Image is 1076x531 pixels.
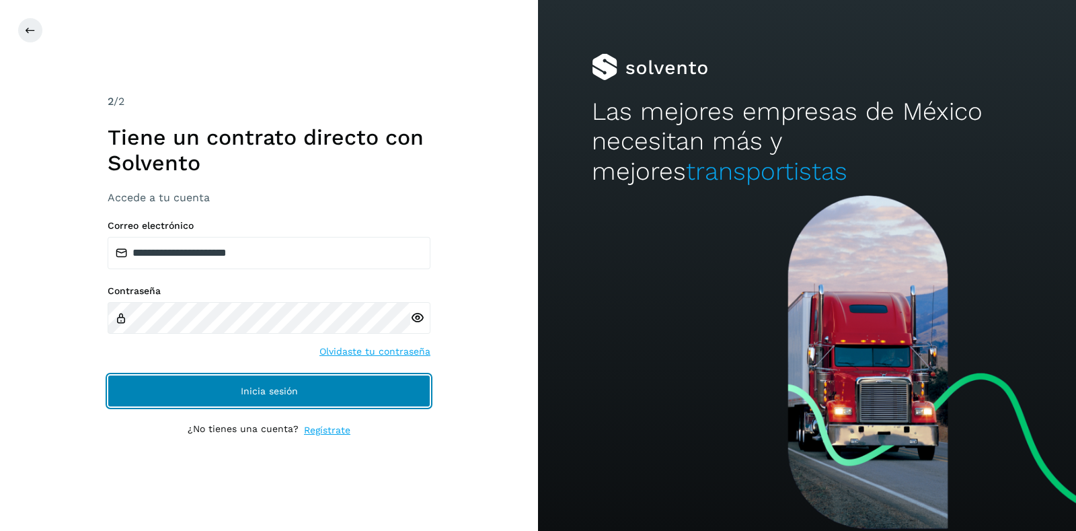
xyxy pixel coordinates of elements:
[592,97,1022,186] h2: Las mejores empresas de México necesitan más y mejores
[241,386,298,396] span: Inicia sesión
[108,94,430,110] div: /2
[319,345,430,359] a: Olvidaste tu contraseña
[108,95,114,108] span: 2
[108,285,430,297] label: Contraseña
[108,191,430,204] h3: Accede a tu cuenta
[188,423,299,437] p: ¿No tienes una cuenta?
[686,157,847,186] span: transportistas
[304,423,350,437] a: Regístrate
[108,125,430,176] h1: Tiene un contrato directo con Solvento
[108,220,430,232] label: Correo electrónico
[108,375,430,407] button: Inicia sesión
